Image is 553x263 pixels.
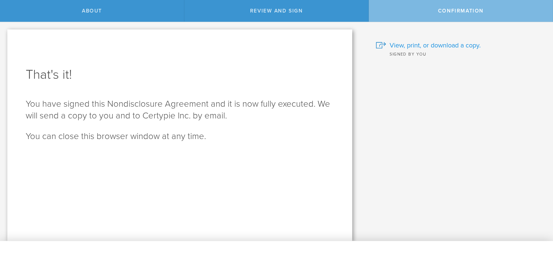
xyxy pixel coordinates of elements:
[26,131,334,142] p: You can close this browser window at any time.
[438,8,484,14] span: Confirmation
[376,50,542,57] div: Signed by you
[390,40,481,50] span: View, print, or download a copy.
[26,66,334,83] h1: That's it!
[82,8,102,14] span: About
[250,8,303,14] span: Review and sign
[26,98,334,122] p: You have signed this Nondisclosure Agreement and it is now fully executed. We will send a copy to...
